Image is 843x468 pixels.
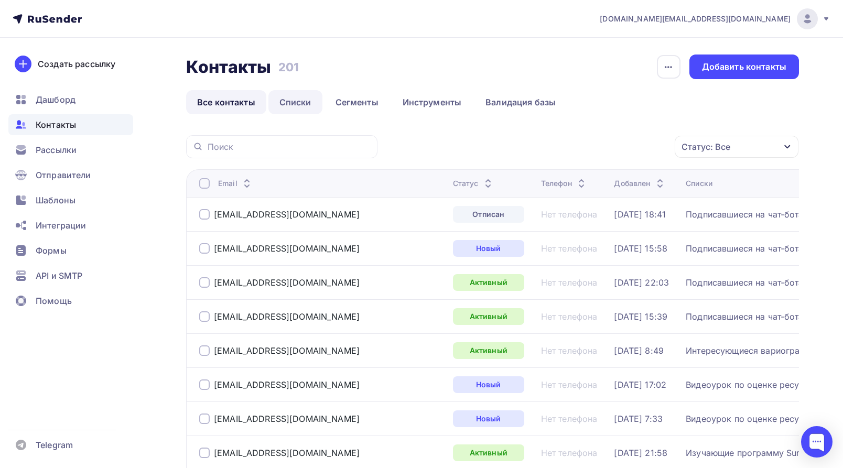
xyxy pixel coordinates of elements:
[453,376,524,393] a: Новый
[214,277,360,288] a: [EMAIL_ADDRESS][DOMAIN_NAME]
[541,311,598,322] a: Нет телефона
[392,90,473,114] a: Инструменты
[8,114,133,135] a: Контакты
[8,165,133,186] a: Отправители
[541,209,598,220] a: Нет телефона
[8,190,133,211] a: Шаблоны
[186,90,266,114] a: Все контакты
[541,413,598,424] a: Нет телефона
[36,269,82,282] span: API и SMTP
[8,139,133,160] a: Рассылки
[453,308,524,325] a: Активный
[453,178,494,189] div: Статус
[36,439,73,451] span: Telegram
[186,57,271,78] h2: Контакты
[36,219,86,232] span: Интеграции
[278,60,299,74] h3: 201
[453,274,524,291] a: Активный
[614,311,667,322] a: [DATE] 15:39
[453,240,524,257] a: Новый
[214,209,360,220] a: [EMAIL_ADDRESS][DOMAIN_NAME]
[8,89,133,110] a: Дашборд
[686,178,712,189] div: Списки
[614,277,669,288] a: [DATE] 22:03
[208,141,371,153] input: Поиск
[214,448,360,458] a: [EMAIL_ADDRESS][DOMAIN_NAME]
[541,243,598,254] a: Нет телефона
[214,311,360,322] a: [EMAIL_ADDRESS][DOMAIN_NAME]
[36,169,91,181] span: Отправители
[36,244,67,257] span: Формы
[686,448,824,458] a: Изучающие программу Surfer 23
[8,240,133,261] a: Формы
[36,194,75,206] span: Шаблоны
[218,178,253,189] div: Email
[674,135,799,158] button: Статус: Все
[541,379,598,390] a: Нет телефона
[36,295,72,307] span: Помощь
[600,8,830,29] a: [DOMAIN_NAME][EMAIL_ADDRESS][DOMAIN_NAME]
[453,206,524,223] a: Отписан
[541,277,598,288] a: Нет телефона
[214,345,360,356] a: [EMAIL_ADDRESS][DOMAIN_NAME]
[614,345,664,356] a: [DATE] 8:49
[214,379,360,390] a: [EMAIL_ADDRESS][DOMAIN_NAME]
[614,379,666,390] a: [DATE] 17:02
[682,140,730,153] div: Статус: Все
[541,178,588,189] div: Телефон
[614,243,667,254] a: [DATE] 15:58
[268,90,322,114] a: Списки
[453,444,524,461] a: Активный
[614,178,666,189] div: Добавлен
[214,413,360,424] a: [EMAIL_ADDRESS][DOMAIN_NAME]
[214,243,360,254] a: [EMAIL_ADDRESS][DOMAIN_NAME]
[474,90,567,114] a: Валидация базы
[614,448,667,458] a: [DATE] 21:58
[600,14,791,24] span: [DOMAIN_NAME][EMAIL_ADDRESS][DOMAIN_NAME]
[453,410,524,427] a: Новый
[541,448,598,458] a: Нет телефона
[38,58,115,70] div: Создать рассылку
[614,209,666,220] a: [DATE] 18:41
[686,345,823,356] a: Интересующиеся вариограммой
[325,90,390,114] a: Сегменты
[36,144,77,156] span: Рассылки
[453,342,524,359] a: Активный
[614,413,663,424] a: [DATE] 7:33
[541,345,598,356] a: Нет телефона
[702,61,786,73] div: Добавить контакты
